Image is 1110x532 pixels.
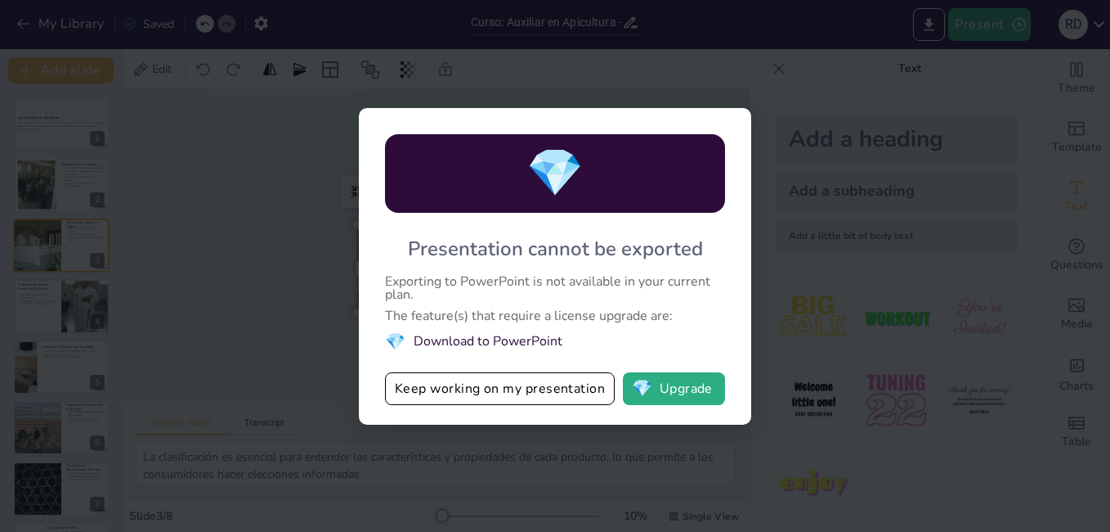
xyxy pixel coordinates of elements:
[623,372,725,405] button: diamondUpgrade
[385,331,725,353] li: Download to PowerPoint
[385,309,725,322] div: The feature(s) that require a license upgrade are:
[526,142,584,205] span: diamond
[385,372,615,405] button: Keep working on my presentation
[385,275,725,301] div: Exporting to PowerPoint is not available in your current plan.
[632,381,652,397] span: diamond
[408,236,703,262] div: Presentation cannot be exported
[385,331,405,353] span: diamond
